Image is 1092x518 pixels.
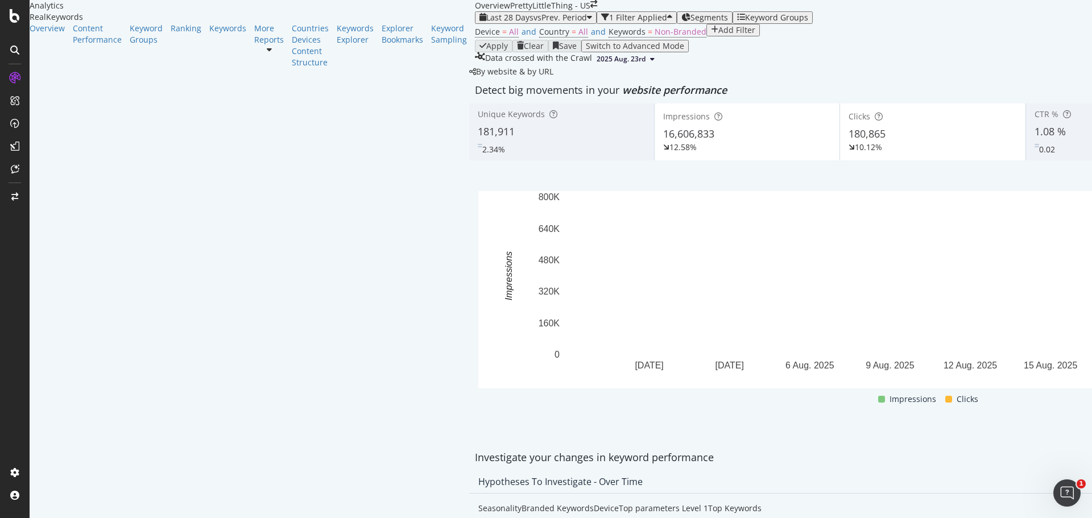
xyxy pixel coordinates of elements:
img: Equal [1035,144,1039,147]
button: Switch to Advanced Mode [581,40,689,52]
span: 16,606,833 [663,127,714,140]
text: [DATE] [635,360,663,370]
a: Content [292,45,329,57]
span: Segments [690,12,728,23]
img: Equal [478,144,482,147]
span: Last 28 Days [486,12,533,23]
div: Branded Keywords [522,503,594,514]
a: Ranking [171,23,201,34]
div: Data crossed with the Crawl [485,52,592,66]
span: 1 [1077,479,1086,488]
a: Keyword Sampling [431,23,467,45]
div: Clear [524,42,544,51]
text: 160K [539,318,560,328]
text: 640K [539,223,560,233]
div: Top Keywords [708,503,762,514]
span: Country [539,26,569,37]
a: Keywords Explorer [337,23,374,45]
button: 1 Filter Applied [597,11,677,24]
button: 2025 Aug. 23rd [592,52,659,66]
div: 0.02 [1039,144,1055,155]
a: Keywords [209,23,246,34]
a: Content Performance [73,23,122,45]
text: [DATE] [715,360,744,370]
span: Impressions [890,392,936,406]
span: 181,911 [478,125,515,138]
button: Segments [677,11,733,24]
span: CTR % [1035,109,1058,119]
a: Overview [30,23,65,34]
span: website performance [622,83,727,97]
text: 0 [555,350,560,359]
text: 9 Aug. 2025 [866,360,915,370]
div: legacy label [469,66,553,77]
button: Clear [512,40,548,52]
span: 180,865 [849,127,886,140]
a: Structure [292,57,329,68]
span: Non-Branded [655,26,706,37]
div: Keyword Groups [745,13,808,22]
text: 6 Aug. 2025 [785,360,834,370]
span: Impressions [663,111,710,122]
button: Keyword Groups [733,11,813,24]
text: Impressions [504,251,514,300]
span: 1.08 % [1035,125,1066,138]
div: Hypotheses to Investigate - Over Time [478,476,643,487]
div: Seasonality [478,503,522,514]
span: By website & by URL [476,66,553,77]
text: 320K [539,287,560,296]
text: 15 Aug. 2025 [1024,360,1077,370]
div: 10.12% [855,142,882,153]
button: Last 28 DaysvsPrev. Period [475,11,597,24]
button: Apply [475,40,512,52]
a: Keyword Groups [130,23,163,45]
span: All [578,26,588,37]
span: Clicks [849,111,870,122]
span: = [572,26,576,37]
div: 12.58% [669,142,697,153]
div: 2.34% [482,144,505,155]
div: RealKeywords [30,11,475,23]
text: 480K [539,255,560,265]
button: Save [548,40,581,52]
a: Countries [292,23,329,34]
span: All [509,26,519,37]
button: Add Filter [706,24,760,36]
span: vs Prev. Period [533,12,587,23]
span: = [648,26,652,37]
span: Clicks [957,392,978,406]
span: Keywords [609,26,646,37]
span: = [502,26,507,37]
span: Unique Keywords [478,109,545,119]
iframe: Intercom live chat [1053,479,1081,507]
span: and [522,26,536,37]
span: 2025 Aug. 23rd [597,54,646,64]
div: Device [594,503,619,514]
text: 12 Aug. 2025 [944,360,997,370]
text: 800K [539,192,560,202]
span: and [591,26,606,37]
div: 1 Filter Applied [609,13,667,22]
div: Save [559,42,577,51]
a: More Reports [254,23,284,45]
div: Add Filter [718,26,755,35]
div: Top parameters Level 1 [619,503,708,514]
div: Switch to Advanced Mode [586,42,684,51]
a: Explorer Bookmarks [382,23,423,45]
span: Device [475,26,500,37]
div: Apply [486,42,508,51]
a: Devices [292,34,329,45]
